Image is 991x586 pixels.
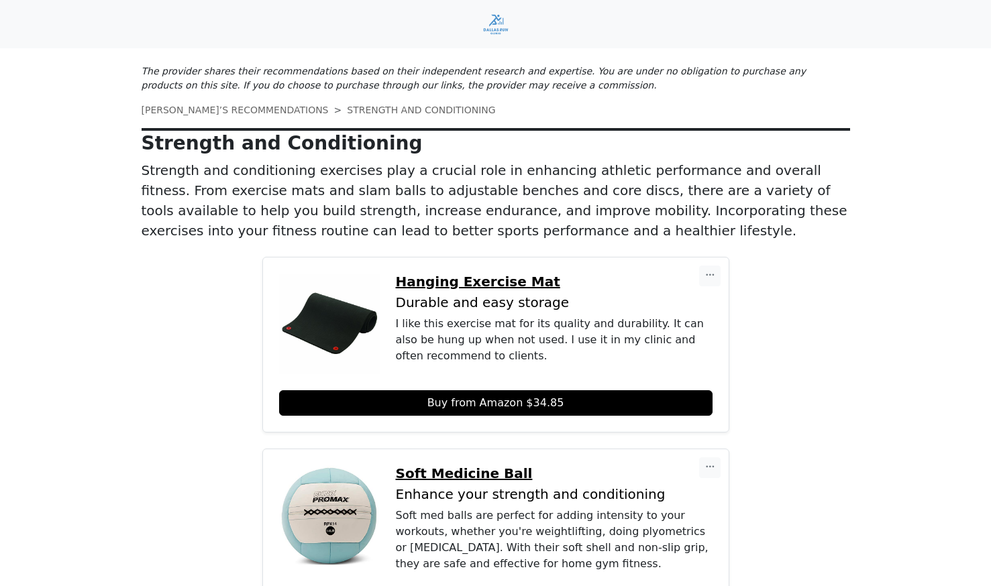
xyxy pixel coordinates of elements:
p: Strength and conditioning exercises play a crucial role in enhancing athletic performance and ove... [142,160,850,241]
a: Buy from Amazon $34.85 [279,390,713,416]
p: Durable and easy storage [396,295,713,310]
div: I like this exercise mat for its quality and durability. It can also be hung up when not used. I ... [396,316,713,364]
p: Strength and Conditioning [142,132,850,155]
img: Soft Medicine Ball [279,465,380,566]
p: Enhance your strength and conditioning [396,487,713,502]
img: Dallas Run Clinic [482,13,510,36]
a: Soft Medicine Ball [396,465,713,481]
a: Hanging Exercise Mat [396,274,713,290]
a: [PERSON_NAME]’S RECOMMENDATIONS [142,105,329,115]
img: Hanging Exercise Mat [279,274,380,374]
li: STRENGTH AND CONDITIONING [329,103,496,117]
p: The provider shares their recommendations based on their independent research and expertise. You ... [142,64,850,93]
div: Soft med balls are perfect for adding intensity to your workouts, whether you're weightlifting, d... [396,508,713,572]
